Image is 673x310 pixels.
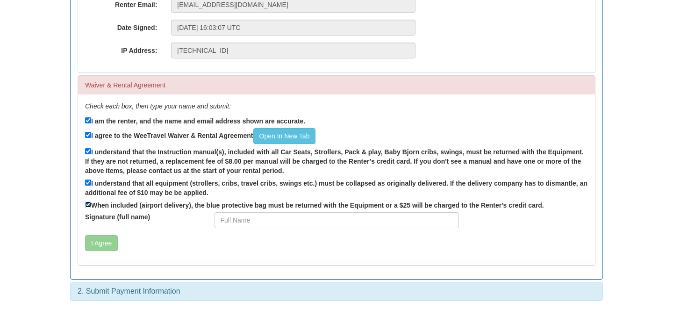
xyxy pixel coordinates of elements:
[85,202,91,208] input: When included (airport delivery), the blue protective bag must be returned with the Equipment or ...
[253,128,316,144] a: Open In New Tab
[85,180,91,186] input: I understand that all equipment (strollers, cribs, travel cribs, swings etc.) must be collapsed a...
[85,132,91,138] input: I agree to the WeeTravel Waiver & Rental AgreementOpen In New Tab
[78,287,595,296] h3: 2. Submit Payment Information
[85,235,118,251] button: I Agree
[85,200,544,210] label: When included (airport delivery), the blue protective bag must be returned with the Equipment or ...
[78,43,164,55] label: IP Address:
[215,212,459,228] input: Full Name
[85,117,91,123] input: I am the renter, and the name and email address shown are accurate.
[78,20,164,32] label: Date Signed:
[85,102,231,110] em: Check each box, then type your name and submit:
[85,178,588,197] label: I understand that all equipment (strollers, cribs, travel cribs, swings etc.) must be collapsed a...
[78,212,208,222] label: Signature (full name)
[78,76,595,94] div: Waiver & Rental Agreement
[85,148,91,154] input: I understand that the Instruction manual(s), included with all Car Seats, Strollers, Pack & play,...
[85,115,305,126] label: I am the renter, and the name and email address shown are accurate.
[85,128,315,144] label: I agree to the WeeTravel Waiver & Rental Agreement
[85,146,588,175] label: I understand that the Instruction manual(s), included with all Car Seats, Strollers, Pack & play,...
